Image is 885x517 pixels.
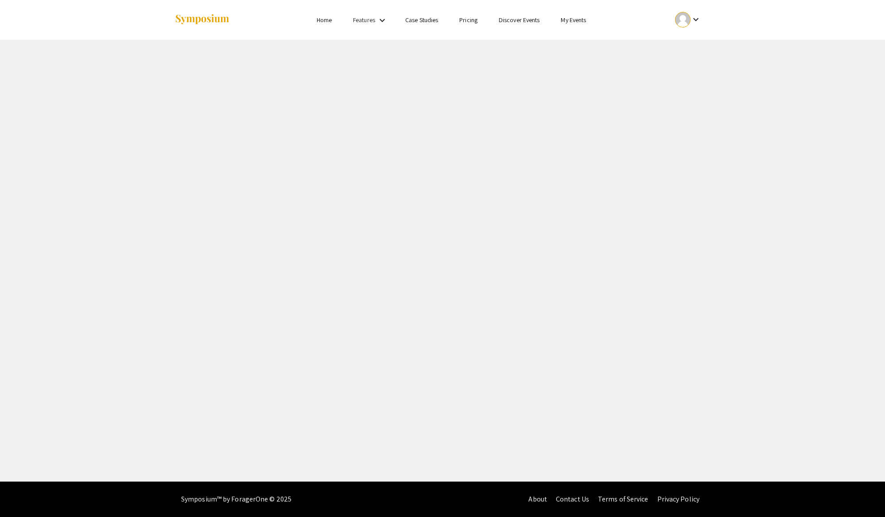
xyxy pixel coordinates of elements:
a: Features [353,16,375,24]
a: Pricing [459,16,477,24]
mat-icon: Expand account dropdown [691,14,701,25]
button: Expand account dropdown [666,10,710,30]
img: Symposium by ForagerOne [175,14,230,26]
a: Privacy Policy [657,494,699,504]
div: Symposium™ by ForagerOne © 2025 [181,482,291,517]
a: Discover Events [499,16,540,24]
a: Case Studies [405,16,438,24]
a: Contact Us [556,494,589,504]
a: Home [317,16,332,24]
a: Terms of Service [598,494,648,504]
mat-icon: Expand Features list [377,15,388,26]
a: About [528,494,547,504]
a: My Events [561,16,586,24]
